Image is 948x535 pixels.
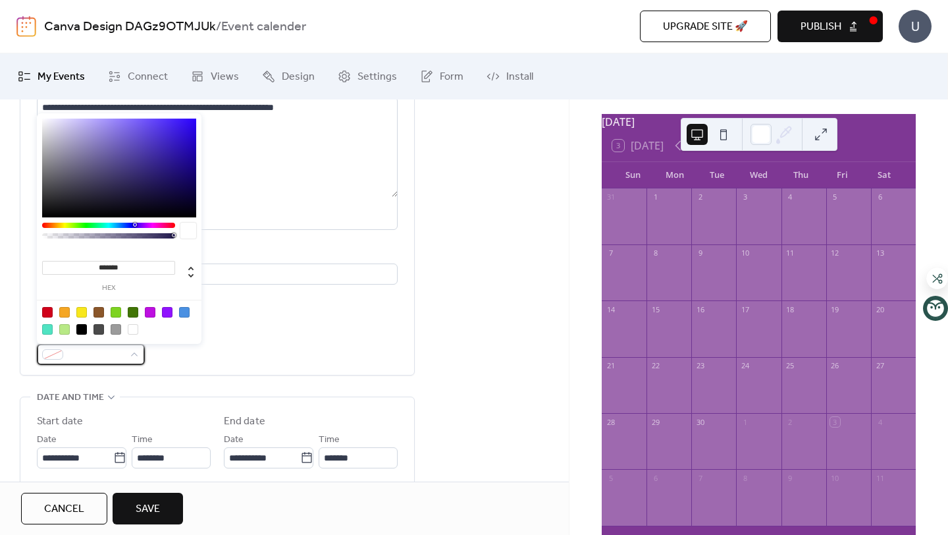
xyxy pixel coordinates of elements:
button: Save [113,493,183,524]
div: 23 [695,361,705,371]
div: #BD10E0 [145,307,155,318]
a: Settings [328,59,407,94]
div: 29 [650,417,660,427]
div: [DATE] [602,114,916,130]
div: #F5A623 [59,307,70,318]
div: 1 [650,192,660,202]
span: Publish [801,19,841,35]
div: 3 [740,192,750,202]
b: Event calender [221,14,306,40]
div: 22 [650,361,660,371]
span: Form [440,69,463,85]
div: 7 [695,473,705,483]
b: / [216,14,221,40]
div: Mon [654,162,697,188]
div: Sun [612,162,654,188]
div: 5 [830,192,840,202]
div: 4 [875,417,885,427]
div: #417505 [128,307,138,318]
div: #7ED321 [111,307,121,318]
a: Connect [98,59,178,94]
div: 9 [695,248,705,258]
img: logo [16,16,36,37]
a: Design [252,59,325,94]
div: 25 [785,361,795,371]
div: #D0021B [42,307,53,318]
div: Wed [738,162,780,188]
div: 21 [606,361,616,371]
div: #9013FE [162,307,172,318]
div: #F8E71C [76,307,87,318]
div: Fri [822,162,864,188]
div: 13 [875,248,885,258]
button: Cancel [21,493,107,524]
div: 27 [875,361,885,371]
div: 2 [785,417,795,427]
div: Sat [863,162,905,188]
span: Time [132,432,153,448]
div: 10 [740,248,750,258]
div: 20 [875,304,885,314]
span: Cancel [44,501,84,517]
div: Thu [779,162,822,188]
div: 16 [695,304,705,314]
div: 26 [830,361,840,371]
div: 12 [830,248,840,258]
div: U [899,10,932,43]
div: 7 [606,248,616,258]
span: Date and time [37,390,104,406]
div: 30 [695,417,705,427]
div: 6 [650,473,660,483]
div: Tue [696,162,738,188]
div: 17 [740,304,750,314]
div: 1 [740,417,750,427]
div: 31 [606,192,616,202]
span: Settings [357,69,397,85]
div: 24 [740,361,750,371]
div: 5 [606,473,616,483]
div: 15 [650,304,660,314]
div: #50E3C2 [42,324,53,335]
span: Connect [128,69,168,85]
span: Upgrade site 🚀 [663,19,748,35]
div: 19 [830,304,840,314]
div: #4A4A4A [93,324,104,335]
span: Views [211,69,239,85]
a: Form [410,59,473,94]
button: Publish [777,11,883,42]
a: Canva Design DAGz9OTMJUk [44,14,216,40]
button: Upgrade site 🚀 [640,11,771,42]
div: 28 [606,417,616,427]
a: My Events [8,59,95,94]
span: Design [282,69,315,85]
div: 6 [875,192,885,202]
div: 4 [785,192,795,202]
label: hex [42,285,175,292]
div: 8 [650,248,660,258]
div: 14 [606,304,616,314]
div: #B8E986 [59,324,70,335]
div: #9B9B9B [111,324,121,335]
div: 18 [785,304,795,314]
div: #8B572A [93,307,104,318]
div: End date [224,414,265,430]
div: 11 [875,473,885,483]
span: Install [506,69,533,85]
div: #FFFFFF [128,324,138,335]
div: #000000 [76,324,87,335]
div: Start date [37,414,83,430]
div: 2 [695,192,705,202]
span: Date [224,432,244,448]
span: Date [37,432,57,448]
div: #4A90E2 [179,307,190,318]
span: Time [319,432,340,448]
span: My Events [38,69,85,85]
div: Location [37,246,395,262]
div: 11 [785,248,795,258]
a: Views [181,59,249,94]
span: Save [136,501,160,517]
a: Install [477,59,543,94]
div: 8 [740,473,750,483]
div: 3 [830,417,840,427]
